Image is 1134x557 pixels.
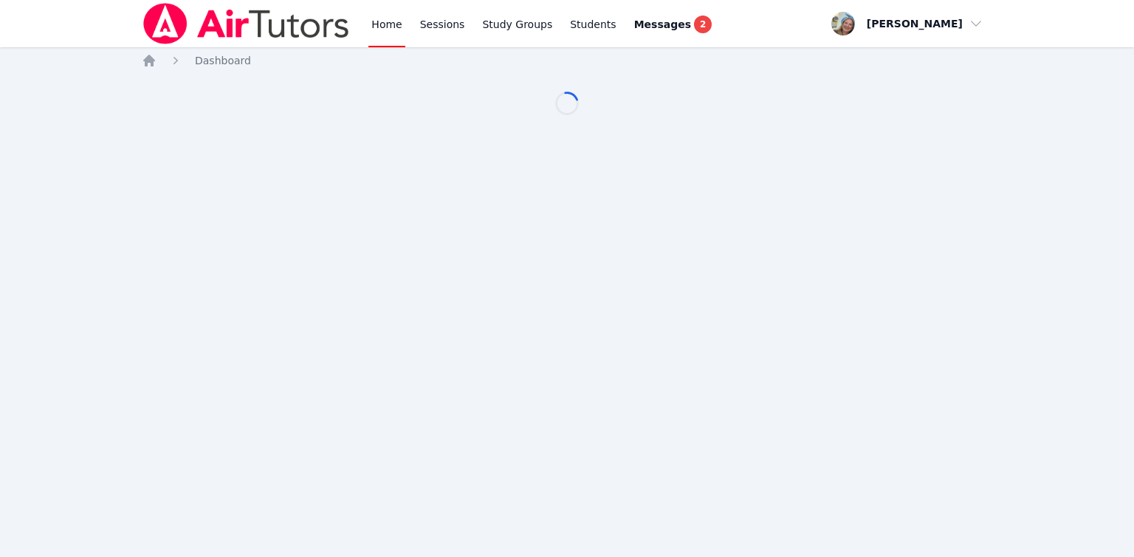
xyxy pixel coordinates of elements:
[195,53,251,68] a: Dashboard
[142,53,992,68] nav: Breadcrumb
[634,17,691,32] span: Messages
[694,16,712,33] span: 2
[195,55,251,66] span: Dashboard
[142,3,351,44] img: Air Tutors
